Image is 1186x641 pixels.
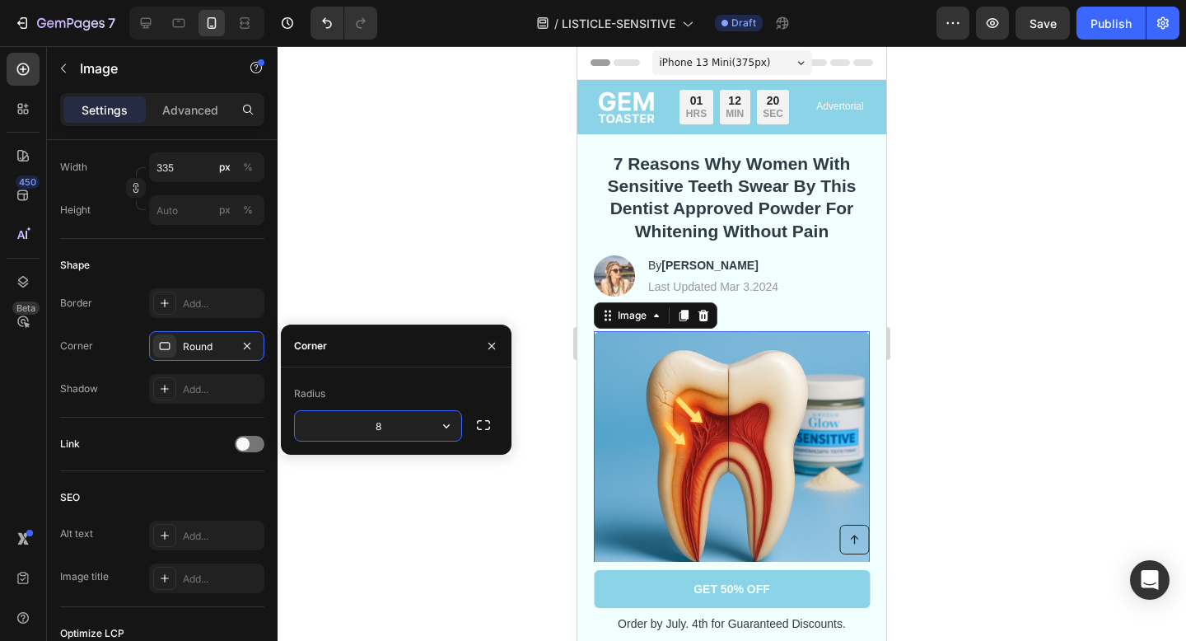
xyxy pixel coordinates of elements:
div: Shadow [60,381,98,396]
input: Auto [295,411,461,441]
div: px [219,160,231,175]
span: Draft [731,16,756,30]
p: Image [80,58,220,78]
button: % [215,200,235,220]
iframe: Design area [577,46,886,641]
p: 7 [108,13,115,33]
div: Image title [60,569,109,584]
button: px [238,157,258,177]
div: px [219,203,231,218]
div: Add... [183,297,260,311]
div: Corner [294,339,327,353]
div: SEO [60,490,80,505]
span: LISTICLE-SENSITIVE [562,15,675,32]
div: Add... [183,382,260,397]
div: Add... [183,529,260,544]
div: Shape [60,258,90,273]
p: Advanced [162,101,218,119]
button: 7 [7,7,123,40]
div: Undo/Redo [311,7,377,40]
div: Corner [60,339,93,353]
span: / [554,15,558,32]
div: 450 [16,175,40,189]
div: Border [60,296,92,311]
button: Publish [1076,7,1146,40]
div: Alt text [60,526,93,541]
div: Open Intercom Messenger [1130,560,1170,600]
div: Publish [1090,15,1132,32]
input: px% [149,195,264,225]
button: % [215,157,235,177]
div: Round [183,339,231,354]
div: Radius [294,386,325,401]
label: Width [60,160,87,175]
div: Optimize LCP [60,626,124,641]
div: Add... [183,572,260,587]
span: Save [1030,16,1057,30]
p: Settings [82,101,128,119]
div: % [243,160,253,175]
input: px% [149,152,264,182]
div: % [243,203,253,218]
div: Beta [12,302,40,315]
div: Link [60,437,80,452]
button: Save [1016,7,1070,40]
label: Height [60,203,91,218]
button: px [238,200,258,220]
